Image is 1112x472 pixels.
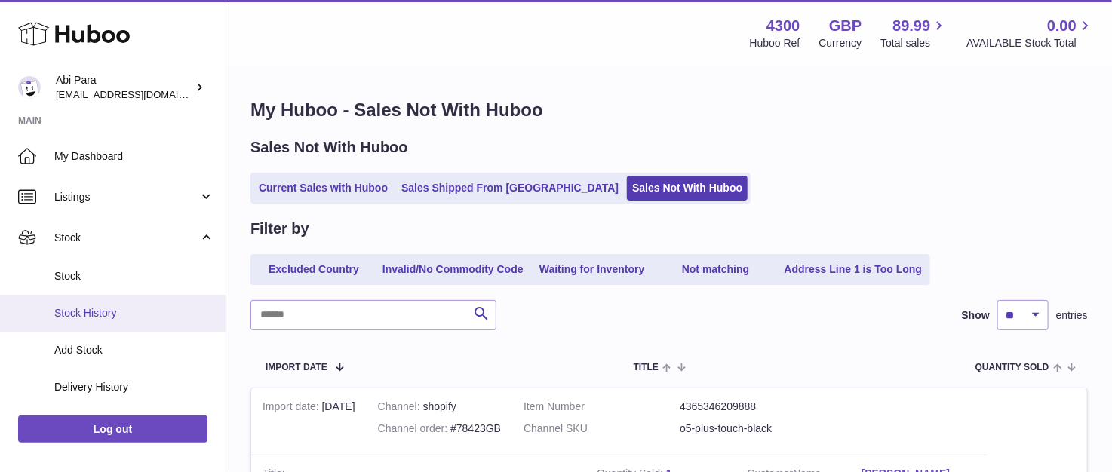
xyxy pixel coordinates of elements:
[54,149,214,164] span: My Dashboard
[253,257,374,282] a: Excluded Country
[975,363,1049,372] span: Quantity Sold
[378,400,423,416] strong: Channel
[56,73,192,102] div: Abi Para
[377,257,529,282] a: Invalid/No Commodity Code
[766,16,800,36] strong: 4300
[634,363,659,372] span: Title
[250,137,408,158] h2: Sales Not With Huboo
[396,176,624,201] a: Sales Shipped From [GEOGRAPHIC_DATA]
[250,219,309,239] h2: Filter by
[18,76,41,99] img: Abi@mifo.co.uk
[56,88,222,100] span: [EMAIL_ADDRESS][DOMAIN_NAME]
[54,231,198,245] span: Stock
[880,16,948,51] a: 89.99 Total sales
[54,306,214,320] span: Stock History
[880,36,948,51] span: Total sales
[656,257,776,282] a: Not matching
[1047,16,1077,36] span: 0.00
[962,308,990,323] label: Show
[532,257,653,282] a: Waiting for Inventory
[266,363,327,372] span: Import date
[680,421,836,436] dd: o5-plus-touch-black
[253,176,393,201] a: Current Sales with Huboo
[524,421,680,436] dt: Channel SKU
[966,36,1094,51] span: AVAILABLE Stock Total
[54,380,214,394] span: Delivery History
[18,415,207,443] a: Log out
[524,400,680,414] dt: Item Number
[819,36,862,51] div: Currency
[680,400,836,414] dd: 4365346209888
[263,400,322,416] strong: Import date
[829,16,862,36] strong: GBP
[750,36,800,51] div: Huboo Ref
[1056,308,1088,323] span: entries
[54,190,198,204] span: Listings
[378,421,501,436] div: #78423GB
[54,269,214,284] span: Stock
[54,343,214,357] span: Add Stock
[892,16,930,36] span: 89.99
[378,422,451,438] strong: Channel order
[779,257,928,282] a: Address Line 1 is Too Long
[378,400,501,414] div: shopify
[966,16,1094,51] a: 0.00 AVAILABLE Stock Total
[250,98,1088,122] h1: My Huboo - Sales Not With Huboo
[251,388,367,455] td: [DATE]
[627,176,748,201] a: Sales Not With Huboo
